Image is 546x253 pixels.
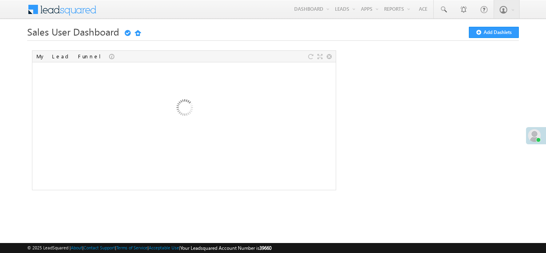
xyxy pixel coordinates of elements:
span: 39660 [259,245,271,251]
span: © 2025 LeadSquared | | | | | [27,244,271,252]
a: Acceptable Use [149,245,179,250]
a: Terms of Service [116,245,147,250]
span: Sales User Dashboard [27,25,119,38]
div: My Lead Funnel [36,53,109,60]
a: About [71,245,82,250]
a: Contact Support [84,245,115,250]
button: Add Dashlets [469,27,519,38]
span: Your Leadsquared Account Number is [180,245,271,251]
img: Loading... [141,66,227,152]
